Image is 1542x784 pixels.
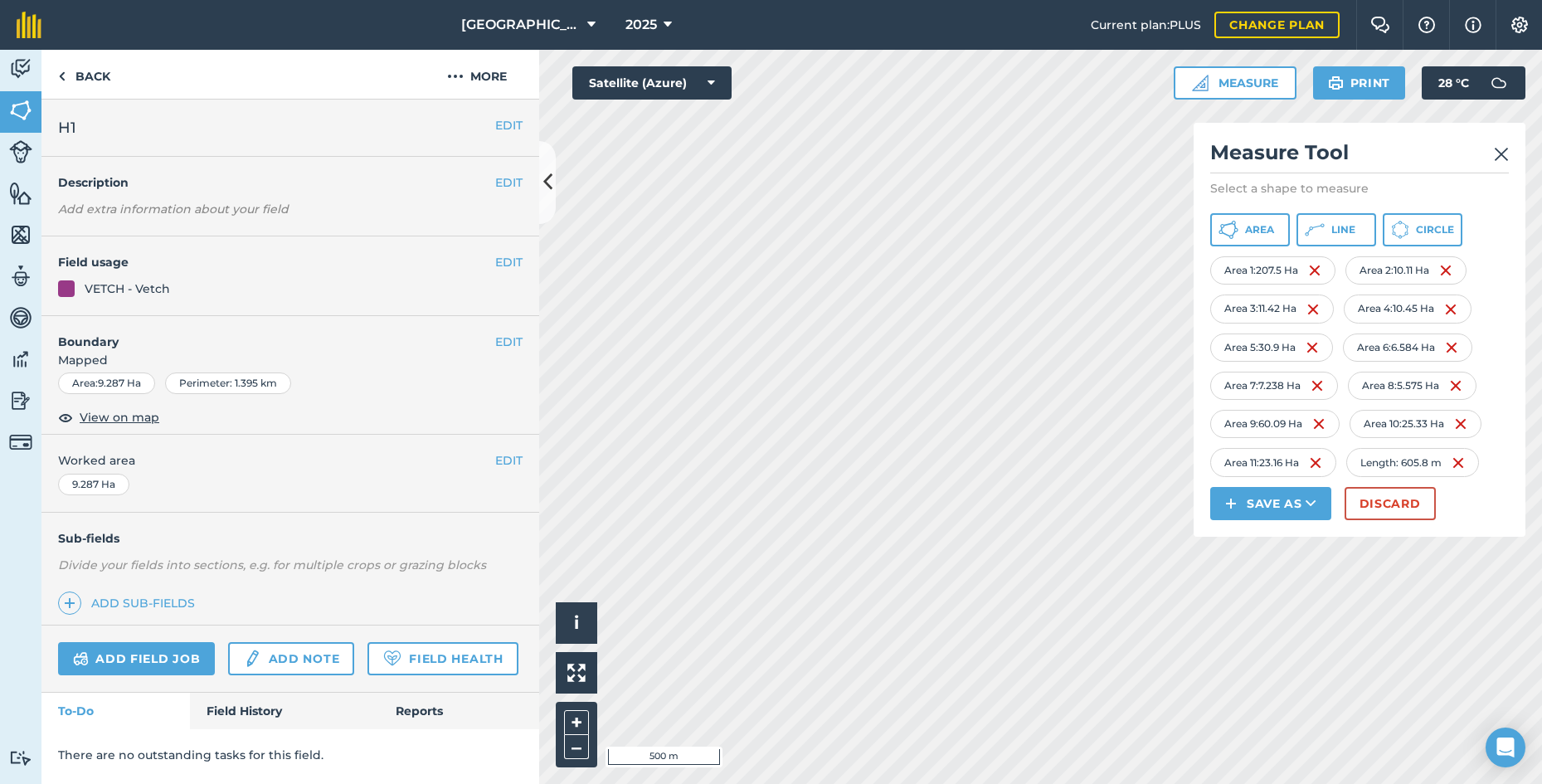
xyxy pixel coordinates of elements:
img: svg+xml;base64,PHN2ZyB4bWxucz0iaHR0cDovL3d3dy53My5vcmcvMjAwMC9zdmciIHdpZHRoPSI1NiIgaGVpZ2h0PSI2MC... [9,222,32,247]
button: Save as [1210,487,1331,520]
button: Circle [1383,213,1462,246]
h4: Description [58,173,523,192]
img: svg+xml;base64,PHN2ZyB4bWxucz0iaHR0cDovL3d3dy53My5vcmcvMjAwMC9zdmciIHdpZHRoPSIxNiIgaGVpZ2h0PSIyNC... [1449,376,1462,396]
img: svg+xml;base64,PHN2ZyB4bWxucz0iaHR0cDovL3d3dy53My5vcmcvMjAwMC9zdmciIHdpZHRoPSIxOCIgaGVpZ2h0PSIyNC... [58,407,73,427]
button: View on map [58,407,159,427]
button: EDIT [495,173,523,192]
span: Mapped [41,351,539,369]
span: 28 ° C [1438,66,1469,100]
div: Area 4 : 10.45 Ha [1344,295,1471,323]
img: svg+xml;base64,PHN2ZyB4bWxucz0iaHR0cDovL3d3dy53My5vcmcvMjAwMC9zdmciIHdpZHRoPSIxNCIgaGVpZ2h0PSIyNC... [64,593,75,613]
p: Select a shape to measure [1210,180,1509,197]
a: Reports [379,693,539,729]
div: Area 7 : 7.238 Ha [1210,372,1338,400]
button: i [556,602,597,644]
span: Area [1245,223,1274,236]
span: View on map [80,408,159,426]
span: Worked area [58,451,523,470]
a: Add note [228,642,354,675]
a: Change plan [1214,12,1340,38]
button: Satellite (Azure) [572,66,732,100]
img: svg+xml;base64,PD94bWwgdmVyc2lvbj0iMS4wIiBlbmNvZGluZz0idXRmLTgiPz4KPCEtLSBHZW5lcmF0b3I6IEFkb2JlIE... [9,56,32,81]
img: svg+xml;base64,PHN2ZyB4bWxucz0iaHR0cDovL3d3dy53My5vcmcvMjAwMC9zdmciIHdpZHRoPSIxNCIgaGVpZ2h0PSIyNC... [1225,494,1237,514]
button: Area [1210,213,1290,246]
span: i [574,612,579,633]
button: Discard [1345,487,1436,520]
div: Area 5 : 30.9 Ha [1210,334,1333,362]
span: H1 [58,116,76,139]
img: svg+xml;base64,PD94bWwgdmVyc2lvbj0iMS4wIiBlbmNvZGluZz0idXRmLTgiPz4KPCEtLSBHZW5lcmF0b3I6IEFkb2JlIE... [1482,66,1515,100]
img: svg+xml;base64,PD94bWwgdmVyc2lvbj0iMS4wIiBlbmNvZGluZz0idXRmLTgiPz4KPCEtLSBHZW5lcmF0b3I6IEFkb2JlIE... [9,347,32,372]
img: svg+xml;base64,PHN2ZyB4bWxucz0iaHR0cDovL3d3dy53My5vcmcvMjAwMC9zdmciIHdpZHRoPSIxNiIgaGVpZ2h0PSIyNC... [1444,299,1457,319]
button: EDIT [495,253,523,271]
img: svg+xml;base64,PHN2ZyB4bWxucz0iaHR0cDovL3d3dy53My5vcmcvMjAwMC9zdmciIHdpZHRoPSIyMiIgaGVpZ2h0PSIzMC... [1494,144,1509,164]
button: EDIT [495,451,523,470]
img: svg+xml;base64,PHN2ZyB4bWxucz0iaHR0cDovL3d3dy53My5vcmcvMjAwMC9zdmciIHdpZHRoPSIyMCIgaGVpZ2h0PSIyNC... [447,66,464,86]
div: Length : 605.8 m [1346,448,1479,476]
img: svg+xml;base64,PHN2ZyB4bWxucz0iaHR0cDovL3d3dy53My5vcmcvMjAwMC9zdmciIHdpZHRoPSIxNiIgaGVpZ2h0PSIyNC... [1445,338,1458,358]
div: Area 10 : 25.33 Ha [1350,410,1481,438]
div: VETCH - Vetch [85,280,170,298]
span: Circle [1416,223,1454,236]
img: Ruler icon [1192,75,1209,91]
div: Area : 9.287 Ha [58,373,155,394]
button: Line [1296,213,1376,246]
button: Measure [1174,66,1296,100]
div: 9.287 Ha [58,474,129,495]
img: svg+xml;base64,PD94bWwgdmVyc2lvbj0iMS4wIiBlbmNvZGluZz0idXRmLTgiPz4KPCEtLSBHZW5lcmF0b3I6IEFkb2JlIE... [9,140,32,163]
img: svg+xml;base64,PHN2ZyB4bWxucz0iaHR0cDovL3d3dy53My5vcmcvMjAwMC9zdmciIHdpZHRoPSIxOSIgaGVpZ2h0PSIyNC... [1328,73,1344,93]
div: Perimeter : 1.395 km [165,373,291,394]
img: svg+xml;base64,PD94bWwgdmVyc2lvbj0iMS4wIiBlbmNvZGluZz0idXRmLTgiPz4KPCEtLSBHZW5lcmF0b3I6IEFkb2JlIE... [243,649,261,669]
img: svg+xml;base64,PD94bWwgdmVyc2lvbj0iMS4wIiBlbmNvZGluZz0idXRmLTgiPz4KPCEtLSBHZW5lcmF0b3I6IEFkb2JlIE... [9,431,32,454]
div: Open Intercom Messenger [1486,728,1525,767]
img: svg+xml;base64,PHN2ZyB4bWxucz0iaHR0cDovL3d3dy53My5vcmcvMjAwMC9zdmciIHdpZHRoPSIxNiIgaGVpZ2h0PSIyNC... [1311,376,1324,396]
img: fieldmargin Logo [17,12,41,38]
a: To-Do [41,693,190,729]
button: + [564,710,589,735]
div: Area 11 : 23.16 Ha [1210,448,1336,476]
img: svg+xml;base64,PD94bWwgdmVyc2lvbj0iMS4wIiBlbmNvZGluZz0idXRmLTgiPz4KPCEtLSBHZW5lcmF0b3I6IEFkb2JlIE... [9,305,32,330]
img: svg+xml;base64,PD94bWwgdmVyc2lvbj0iMS4wIiBlbmNvZGluZz0idXRmLTgiPz4KPCEtLSBHZW5lcmF0b3I6IEFkb2JlIE... [9,388,32,413]
div: Area 1 : 207.5 Ha [1210,256,1335,285]
a: Add field job [58,642,215,675]
h4: Field usage [58,253,495,271]
button: EDIT [495,333,523,351]
em: Divide your fields into sections, e.g. for multiple crops or grazing blocks [58,558,486,572]
h2: Measure Tool [1210,139,1509,173]
img: Two speech bubbles overlapping with the left bubble in the forefront [1370,17,1390,33]
span: Line [1331,223,1355,236]
div: Area 2 : 10.11 Ha [1345,256,1467,285]
img: Four arrows, one pointing top left, one top right, one bottom right and the last bottom left [567,664,586,682]
button: 28 °C [1422,66,1525,100]
button: Print [1313,66,1406,100]
a: Field Health [367,642,518,675]
div: Area 6 : 6.584 Ha [1343,334,1472,362]
img: svg+xml;base64,PHN2ZyB4bWxucz0iaHR0cDovL3d3dy53My5vcmcvMjAwMC9zdmciIHdpZHRoPSIxNiIgaGVpZ2h0PSIyNC... [1309,453,1322,473]
button: EDIT [495,116,523,134]
span: 2025 [625,15,657,35]
img: A question mark icon [1417,17,1437,33]
img: svg+xml;base64,PD94bWwgdmVyc2lvbj0iMS4wIiBlbmNvZGluZz0idXRmLTgiPz4KPCEtLSBHZW5lcmF0b3I6IEFkb2JlIE... [9,750,32,766]
div: Area 3 : 11.42 Ha [1210,295,1334,323]
img: svg+xml;base64,PD94bWwgdmVyc2lvbj0iMS4wIiBlbmNvZGluZz0idXRmLTgiPz4KPCEtLSBHZW5lcmF0b3I6IEFkb2JlIE... [9,264,32,289]
img: svg+xml;base64,PHN2ZyB4bWxucz0iaHR0cDovL3d3dy53My5vcmcvMjAwMC9zdmciIHdpZHRoPSIxNiIgaGVpZ2h0PSIyNC... [1306,338,1319,358]
img: svg+xml;base64,PHN2ZyB4bWxucz0iaHR0cDovL3d3dy53My5vcmcvMjAwMC9zdmciIHdpZHRoPSIxNiIgaGVpZ2h0PSIyNC... [1306,299,1320,319]
div: Area 9 : 60.09 Ha [1210,410,1340,438]
img: A cog icon [1510,17,1530,33]
em: Add extra information about your field [58,202,289,217]
img: svg+xml;base64,PHN2ZyB4bWxucz0iaHR0cDovL3d3dy53My5vcmcvMjAwMC9zdmciIHdpZHRoPSI1NiIgaGVpZ2h0PSI2MC... [9,181,32,206]
img: svg+xml;base64,PHN2ZyB4bWxucz0iaHR0cDovL3d3dy53My5vcmcvMjAwMC9zdmciIHdpZHRoPSIxNiIgaGVpZ2h0PSIyNC... [1439,261,1452,280]
a: Field History [190,693,378,729]
img: svg+xml;base64,PD94bWwgdmVyc2lvbj0iMS4wIiBlbmNvZGluZz0idXRmLTgiPz4KPCEtLSBHZW5lcmF0b3I6IEFkb2JlIE... [73,649,89,669]
span: Current plan : PLUS [1091,16,1201,34]
div: Area 8 : 5.575 Ha [1348,372,1476,400]
button: More [415,50,539,99]
span: [GEOGRAPHIC_DATA] [461,15,581,35]
img: svg+xml;base64,PHN2ZyB4bWxucz0iaHR0cDovL3d3dy53My5vcmcvMjAwMC9zdmciIHdpZHRoPSI1NiIgaGVpZ2h0PSI2MC... [9,98,32,123]
img: svg+xml;base64,PHN2ZyB4bWxucz0iaHR0cDovL3d3dy53My5vcmcvMjAwMC9zdmciIHdpZHRoPSI5IiBoZWlnaHQ9IjI0Ii... [58,66,66,86]
img: svg+xml;base64,PHN2ZyB4bWxucz0iaHR0cDovL3d3dy53My5vcmcvMjAwMC9zdmciIHdpZHRoPSIxNiIgaGVpZ2h0PSIyNC... [1312,414,1326,434]
button: – [564,735,589,759]
img: svg+xml;base64,PHN2ZyB4bWxucz0iaHR0cDovL3d3dy53My5vcmcvMjAwMC9zdmciIHdpZHRoPSIxNiIgaGVpZ2h0PSIyNC... [1308,261,1321,280]
h4: Sub-fields [41,529,539,548]
a: Add sub-fields [58,592,202,615]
